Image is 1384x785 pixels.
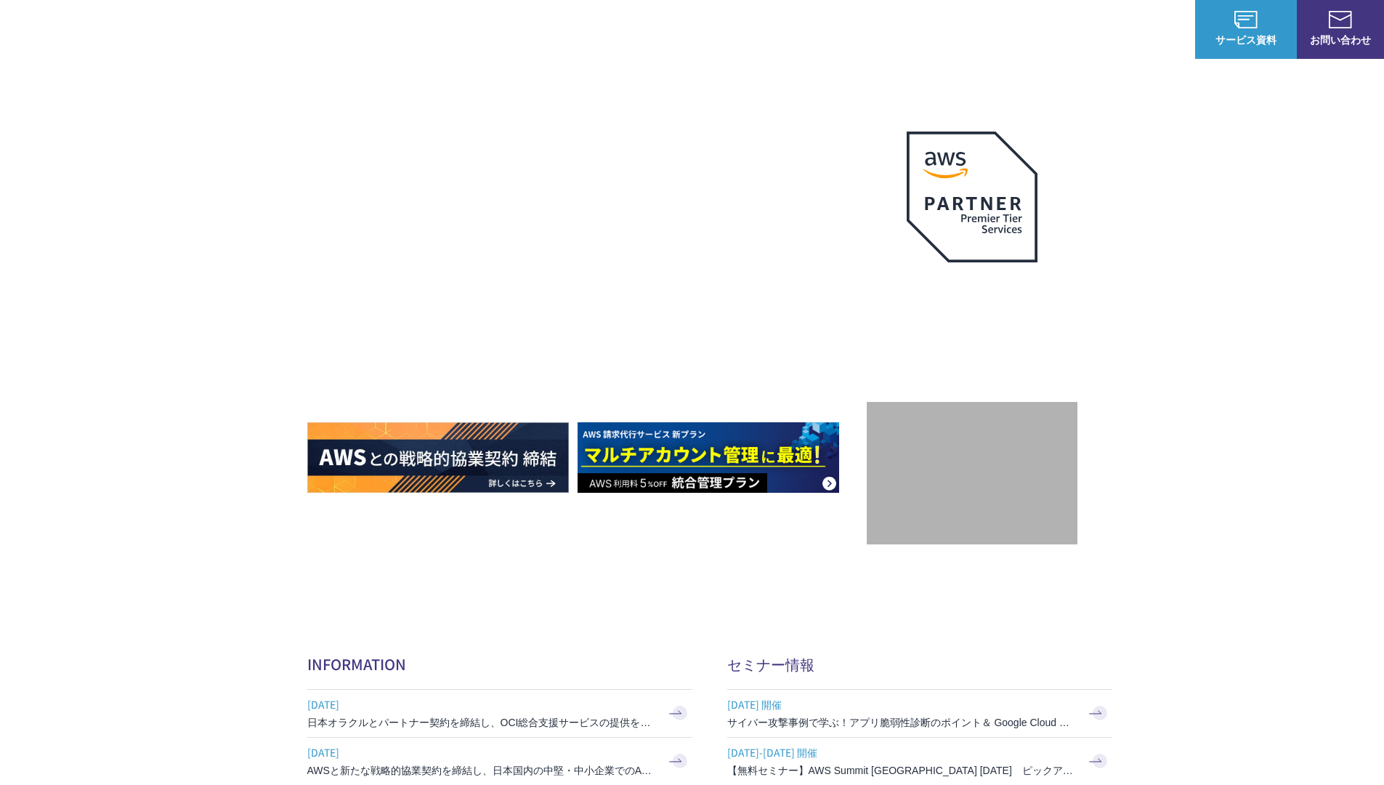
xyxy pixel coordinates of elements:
[167,14,272,44] span: NHN テコラス AWS総合支援サービス
[1329,11,1352,28] img: お問い合わせ
[955,280,988,301] em: AWS
[307,741,656,763] span: [DATE]
[727,715,1076,730] h3: サイバー攻撃事例で学ぶ！アプリ脆弱性診断のポイント＆ Google Cloud セキュリティ対策
[727,738,1112,785] a: [DATE]-[DATE] 開催 【無料セミナー】AWS Summit [GEOGRAPHIC_DATA] [DATE] ピックアップセッション
[1195,32,1297,47] span: サービス資料
[1140,22,1181,37] a: ログイン
[307,422,569,493] img: AWSとの戦略的協業契約 締結
[907,132,1037,262] img: AWSプレミアティアサービスパートナー
[307,161,867,225] p: AWSの導入からコスト削減、 構成・運用の最適化からデータ活用まで 規模や業種業態を問わない マネージドサービスで
[1297,32,1384,47] span: お問い合わせ
[22,12,272,47] a: AWS総合支援サービス C-Chorus NHN テコラスAWS総合支援サービス
[727,690,1112,737] a: [DATE] 開催 サイバー攻撃事例で学ぶ！アプリ脆弱性診断のポイント＆ Google Cloud セキュリティ対策
[307,653,692,675] h2: INFORMATION
[307,690,692,737] a: [DATE] 日本オラクルとパートナー契約を締結し、OCI総合支援サービスの提供を開始
[578,422,839,493] img: AWS請求代行サービス 統合管理プラン
[727,693,1076,715] span: [DATE] 開催
[307,239,867,379] h1: AWS ジャーニーの 成功を実現
[841,22,957,37] p: 業種別ソリューション
[727,653,1112,675] h2: セミナー情報
[986,22,1027,37] a: 導入事例
[1056,22,1111,37] p: ナレッジ
[896,424,1048,530] img: 契約件数
[1234,11,1258,28] img: AWS総合支援サービス C-Chorus サービス資料
[727,763,1076,778] h3: 【無料セミナー】AWS Summit [GEOGRAPHIC_DATA] [DATE] ピックアップセッション
[307,693,656,715] span: [DATE]
[692,22,727,37] p: 強み
[307,738,692,785] a: [DATE] AWSと新たな戦略的協業契約を締結し、日本国内の中堅・中小企業でのAWS活用を加速
[889,280,1055,336] p: 最上位プレミアティア サービスパートナー
[727,741,1076,763] span: [DATE]-[DATE] 開催
[307,763,656,778] h3: AWSと新たな戦略的協業契約を締結し、日本国内の中堅・中小企業でのAWS活用を加速
[756,22,812,37] p: サービス
[307,715,656,730] h3: 日本オラクルとパートナー契約を締結し、OCI総合支援サービスの提供を開始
